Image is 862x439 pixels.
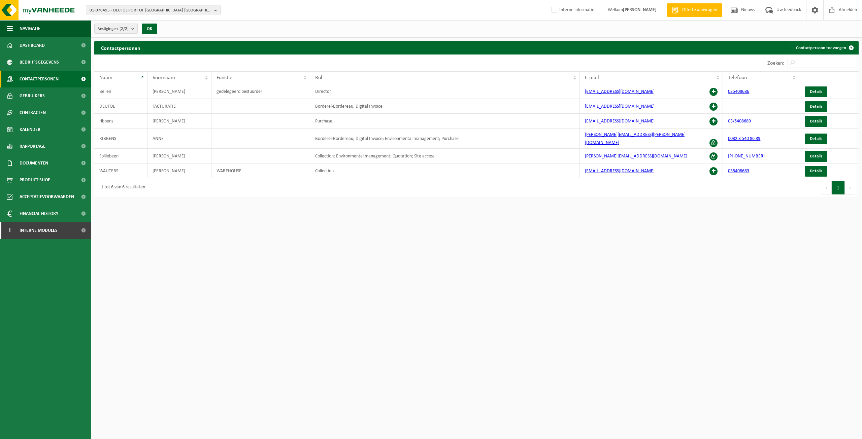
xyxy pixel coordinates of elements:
span: E-mail [585,75,599,80]
span: Details [810,119,822,123]
span: Details [810,104,822,109]
a: [EMAIL_ADDRESS][DOMAIN_NAME] [585,169,655,174]
span: Dashboard [20,37,45,54]
button: Next [845,181,855,194]
a: Details [805,134,827,144]
button: 01-070495 - DEUFOL PORT OF [GEOGRAPHIC_DATA] [GEOGRAPHIC_DATA] - 2030 [GEOGRAPHIC_DATA], [GEOGRAP... [86,5,221,15]
td: Collection; Environmental management; Quotation; Site access [310,149,580,163]
a: 035408683 [728,169,749,174]
label: Zoeken: [767,61,784,66]
td: [PERSON_NAME] [147,84,211,99]
a: [PHONE_NUMBER] [728,154,765,159]
span: Acceptatievoorwaarden [20,188,74,205]
a: 0032 3 540 86 89 [728,136,760,141]
span: Contracten [20,104,46,121]
span: Details [810,137,822,141]
label: Interne informatie [550,5,594,15]
a: [PERSON_NAME][EMAIL_ADDRESS][DOMAIN_NAME] [585,154,687,159]
span: Rapportage [20,138,45,155]
a: Offerte aanvragen [667,3,722,17]
td: [PERSON_NAME] [147,163,211,178]
button: OK [142,24,157,34]
a: [EMAIL_ADDRESS][DOMAIN_NAME] [585,89,655,94]
td: Spillebeen [94,149,147,163]
span: Details [810,169,822,173]
span: Functie [217,75,232,80]
td: ribbens [94,114,147,129]
span: Interne modules [20,222,58,239]
span: Vestigingen [98,24,129,34]
td: Borderel-Bordereau; Digital Invoice [310,99,580,114]
span: Documenten [20,155,48,172]
span: Telefoon [728,75,747,80]
button: Vestigingen(2/2) [94,24,138,34]
a: 035408686 [728,89,749,94]
span: Kalender [20,121,40,138]
span: Bedrijfsgegevens [20,54,59,71]
td: Collection [310,163,580,178]
td: Beliën [94,84,147,99]
span: 01-070495 - DEUFOL PORT OF [GEOGRAPHIC_DATA] [GEOGRAPHIC_DATA] - 2030 [GEOGRAPHIC_DATA], [GEOGRAP... [90,5,211,15]
a: 03/5408689 [728,119,751,124]
a: Details [805,101,827,112]
td: [PERSON_NAME] [147,114,211,129]
strong: [PERSON_NAME] [623,7,657,12]
button: 1 [832,181,845,194]
span: Gebruikers [20,87,45,104]
td: ANNE [147,129,211,149]
span: Details [810,154,822,158]
count: (2/2) [120,27,129,31]
span: Product Shop [20,172,50,188]
a: [EMAIL_ADDRESS][DOMAIN_NAME] [585,104,655,109]
span: Offerte aanvragen [681,7,719,13]
td: Purchase [310,114,580,129]
button: Previous [821,181,832,194]
td: [PERSON_NAME] [147,149,211,163]
h2: Contactpersonen [94,41,147,54]
span: Financial History [20,205,58,222]
td: Director [310,84,580,99]
a: Details [805,166,827,177]
span: Details [810,89,822,94]
td: WAUTERS [94,163,147,178]
a: Details [805,151,827,162]
td: DEUFOL [94,99,147,114]
span: I [7,222,13,239]
span: Rol [315,75,322,80]
a: [PERSON_NAME][EMAIL_ADDRESS][PERSON_NAME][DOMAIN_NAME] [585,132,686,145]
a: Details [805,116,827,127]
div: 1 tot 6 van 6 resultaten [98,182,145,194]
td: Borderel-Bordereau; Digital Invoice; Environmental management; Purchase [310,129,580,149]
a: Contactpersoon toevoegen [791,41,858,54]
td: RIBBENS [94,129,147,149]
span: Navigatie [20,20,40,37]
td: gedelegeerd bestuurder [211,84,310,99]
span: Voornaam [153,75,175,80]
td: FACTURATIE [147,99,211,114]
span: Contactpersonen [20,71,59,87]
a: Details [805,86,827,97]
a: [EMAIL_ADDRESS][DOMAIN_NAME] [585,119,655,124]
td: WAREHOUSE [211,163,310,178]
span: Naam [99,75,112,80]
